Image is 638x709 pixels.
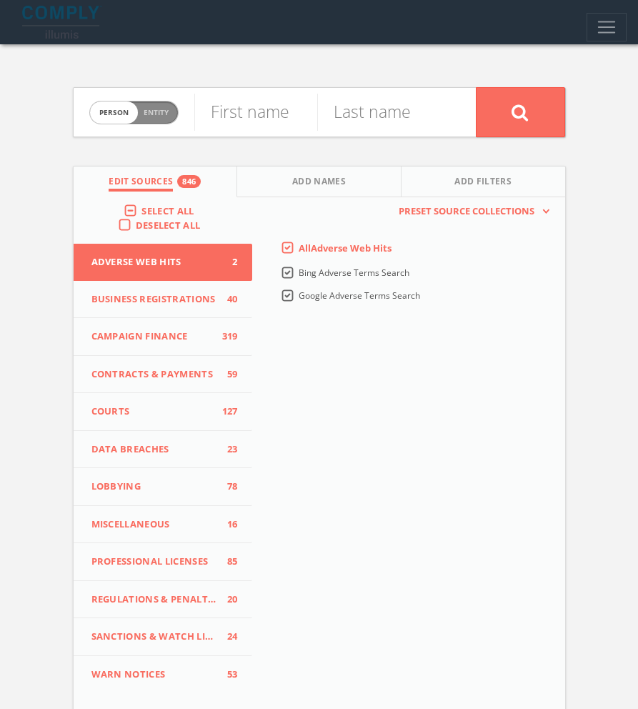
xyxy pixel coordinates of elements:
span: Sanctions & Watch Lists [91,630,216,644]
button: Toggle navigation [587,13,627,41]
span: Google Adverse Terms Search [299,289,420,302]
span: Business Registrations [91,292,216,307]
span: 78 [216,480,238,494]
button: Regulations & Penalties20 [74,581,252,619]
span: Professional Licenses [91,555,216,569]
button: Miscellaneous16 [74,506,252,544]
span: Entity [144,107,169,118]
span: 319 [216,329,238,344]
button: Professional Licenses85 [74,543,252,581]
span: Adverse Web Hits [91,255,216,269]
span: 40 [216,292,238,307]
span: Edit Sources [109,175,173,192]
span: 127 [216,405,238,419]
button: Edit Sources846 [74,167,238,197]
span: Bing Adverse Terms Search [299,267,409,279]
span: Deselect All [136,219,201,232]
img: illumis [22,6,102,39]
span: Preset Source Collections [392,204,542,219]
button: Sanctions & Watch Lists24 [74,618,252,656]
button: Preset Source Collections [392,204,550,219]
span: 59 [216,367,238,382]
button: Lobbying78 [74,468,252,506]
span: WARN Notices [91,668,216,682]
div: 846 [177,175,201,188]
span: Lobbying [91,480,216,494]
button: WARN Notices53 [74,656,252,693]
span: 23 [216,442,238,457]
span: Campaign Finance [91,329,216,344]
span: 16 [216,517,238,532]
button: Contracts & Payments59 [74,356,252,394]
button: Add Names [237,167,402,197]
span: 20 [216,593,238,607]
span: person [90,101,138,124]
span: Select All [141,204,194,217]
span: Courts [91,405,216,419]
span: Add Names [292,175,346,192]
span: Regulations & Penalties [91,593,216,607]
button: Data Breaches23 [74,431,252,469]
button: Campaign Finance319 [74,318,252,356]
span: Miscellaneous [91,517,216,532]
button: Add Filters [402,167,565,197]
button: Adverse Web Hits2 [74,244,252,281]
span: 24 [216,630,238,644]
span: Contracts & Payments [91,367,216,382]
span: 85 [216,555,238,569]
span: All Adverse Web Hits [299,242,392,254]
button: Courts127 [74,393,252,431]
span: 53 [216,668,238,682]
span: 2 [216,255,238,269]
button: Business Registrations40 [74,281,252,319]
span: Data Breaches [91,442,216,457]
span: Add Filters [454,175,512,192]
